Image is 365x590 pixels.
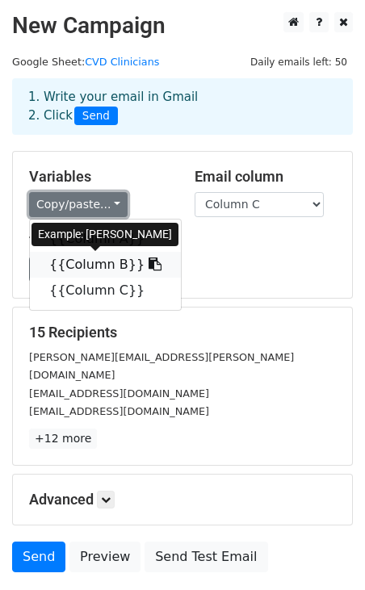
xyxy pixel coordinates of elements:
a: Send [12,542,65,572]
small: Google Sheet: [12,56,159,68]
h2: New Campaign [12,12,353,40]
h5: Variables [29,168,170,186]
h5: Advanced [29,491,336,508]
a: {{Column C}} [30,278,181,303]
h5: Email column [195,168,336,186]
a: Preview [69,542,141,572]
small: [EMAIL_ADDRESS][DOMAIN_NAME] [29,387,209,400]
a: CVD Clinicians [85,56,159,68]
a: Send Test Email [145,542,267,572]
a: Daily emails left: 50 [245,56,353,68]
span: Daily emails left: 50 [245,53,353,71]
a: +12 more [29,429,97,449]
small: [EMAIL_ADDRESS][DOMAIN_NAME] [29,405,209,417]
div: 1. Write your email in Gmail 2. Click [16,88,349,125]
a: {{Column B}} [30,252,181,278]
h5: 15 Recipients [29,324,336,341]
small: [PERSON_NAME][EMAIL_ADDRESS][PERSON_NAME][DOMAIN_NAME] [29,351,294,382]
a: Copy/paste... [29,192,128,217]
div: Example: [PERSON_NAME] [31,223,178,246]
iframe: Chat Widget [284,513,365,590]
span: Send [74,107,118,126]
a: {{Column A}} [30,226,181,252]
